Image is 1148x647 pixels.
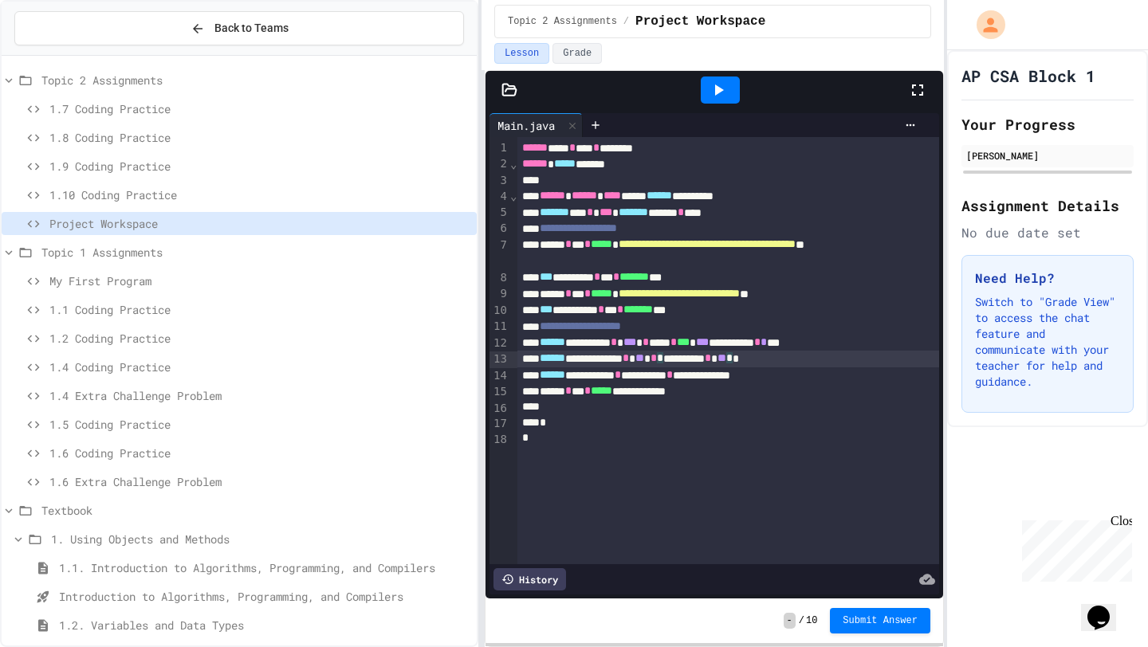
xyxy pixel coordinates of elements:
span: My First Program [49,273,470,289]
span: Project Workspace [49,215,470,232]
button: Submit Answer [830,608,930,633]
span: 1.7 Coding Practice [49,100,470,117]
div: Chat with us now!Close [6,6,110,101]
div: 10 [489,303,509,319]
div: Main.java [489,113,583,137]
div: 11 [489,319,509,335]
div: 5 [489,205,509,221]
span: 1. Using Objects and Methods [51,531,470,547]
span: Introduction to Algorithms, Programming, and Compilers [59,588,470,605]
span: 1.6 Extra Challenge Problem [49,473,470,490]
div: History [493,568,566,590]
span: 1.6 Coding Practice [49,445,470,461]
div: 3 [489,173,509,189]
div: 1 [489,140,509,156]
div: My Account [960,6,1009,43]
h1: AP CSA Block 1 [961,65,1095,87]
span: / [623,15,629,28]
button: Lesson [494,43,549,64]
span: 1.5 Coding Practice [49,416,470,433]
div: 16 [489,401,509,417]
span: 1.4 Coding Practice [49,359,470,375]
span: - [784,613,796,629]
span: 1.1. Introduction to Algorithms, Programming, and Compilers [59,559,470,576]
div: 7 [489,237,509,270]
span: Textbook [41,502,470,519]
button: Grade [552,43,602,64]
span: Back to Teams [214,20,289,37]
iframe: chat widget [1016,514,1132,582]
p: Switch to "Grade View" to access the chat feature and communicate with your teacher for help and ... [975,294,1120,390]
span: Topic 2 Assignments [41,72,470,88]
h2: Assignment Details [961,194,1134,217]
span: Fold line [509,190,517,202]
div: 17 [489,416,509,432]
div: Main.java [489,117,563,134]
div: 8 [489,270,509,286]
div: 12 [489,335,509,351]
div: 15 [489,384,509,400]
span: Submit Answer [843,614,918,627]
iframe: chat widget [1081,583,1132,631]
span: Project Workspace [635,12,765,31]
span: 1.2. Variables and Data Types [59,617,470,633]
span: 10 [806,614,817,627]
h2: Your Progress [961,113,1134,135]
div: 2 [489,156,509,172]
button: Back to Teams [14,11,464,45]
span: 1.9 Coding Practice [49,158,470,174]
span: Fold line [509,158,517,171]
div: [PERSON_NAME] [966,148,1129,163]
span: 1.10 Coding Practice [49,186,470,203]
span: 1.4 Extra Challenge Problem [49,387,470,404]
div: 4 [489,189,509,205]
div: 6 [489,221,509,237]
div: 13 [489,351,509,367]
h3: Need Help? [975,269,1120,288]
div: 9 [489,286,509,302]
span: Topic 2 Assignments [508,15,617,28]
span: 1.8 Coding Practice [49,129,470,146]
span: 1.2 Coding Practice [49,330,470,347]
div: No due date set [961,223,1134,242]
span: / [799,614,804,627]
span: 1.1 Coding Practice [49,301,470,318]
div: 14 [489,368,509,384]
span: Topic 1 Assignments [41,244,470,261]
div: 18 [489,432,509,448]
